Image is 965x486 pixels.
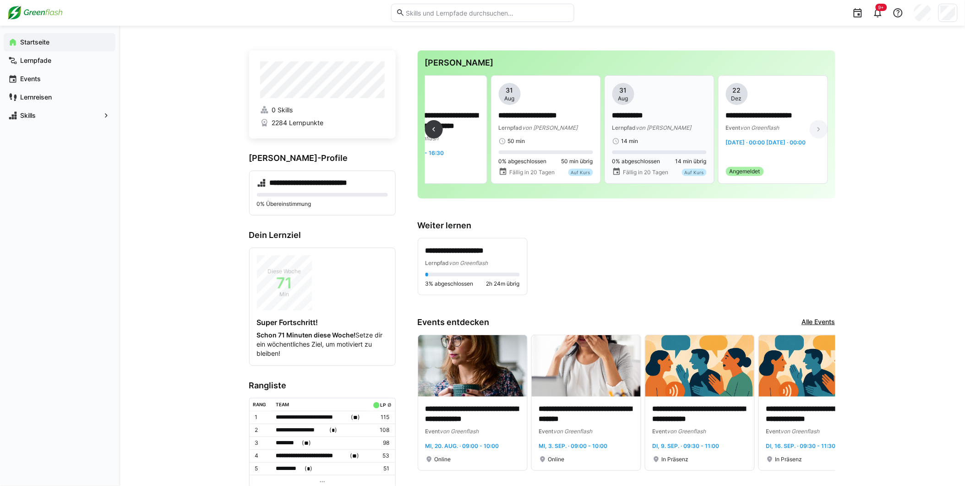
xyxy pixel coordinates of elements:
[523,124,578,131] span: von [PERSON_NAME]
[305,464,313,474] span: ( )
[636,124,692,131] span: von [PERSON_NAME]
[449,260,488,266] span: von Greenflash
[440,428,479,435] span: von Greenflash
[255,465,269,472] p: 5
[775,456,802,463] span: In Präsenz
[730,168,760,175] span: Angemeldet
[622,138,638,145] span: 14 min
[350,451,360,461] span: ( )
[620,86,627,95] span: 31
[249,381,396,391] h3: Rangliste
[653,428,667,435] span: Event
[380,402,386,408] div: LP
[272,118,323,127] span: 2284 Lernpunkte
[257,200,388,208] p: 0% Übereinstimmung
[623,169,668,176] span: Fällig in 20 Tagen
[612,158,660,165] span: 0% abgeschlossen
[351,413,360,422] span: ( )
[505,95,515,102] span: Aug
[435,456,451,463] span: Online
[425,428,440,435] span: Event
[302,438,311,448] span: ( )
[329,425,337,435] span: ( )
[562,158,593,165] span: 50 min übrig
[425,442,499,449] span: Mi, 20. Aug. · 09:00 - 10:00
[425,280,474,287] span: 3% abgeschlossen
[539,442,608,449] span: Mi, 3. Sep. · 09:00 - 10:00
[371,452,389,459] p: 53
[257,331,388,358] p: Setze dir ein wöchentliches Ziel, um motiviert zu bleiben!
[249,153,396,163] h3: [PERSON_NAME]-Profile
[662,456,689,463] span: In Präsenz
[387,400,392,408] a: ø
[276,402,289,407] div: Team
[418,335,527,397] img: image
[255,426,269,434] p: 2
[532,335,641,397] img: image
[726,139,806,146] span: [DATE] · 00:00 [DATE] · 00:00
[425,260,449,266] span: Lernpfad
[506,86,513,95] span: 31
[255,414,269,421] p: 1
[418,317,490,327] h3: Events entdecken
[667,428,706,435] span: von Greenflash
[257,318,388,327] h4: Super Fortschritt!
[249,230,396,240] h3: Dein Lernziel
[726,124,741,131] span: Event
[554,428,593,435] span: von Greenflash
[272,105,293,115] span: 0 Skills
[425,58,828,68] h3: [PERSON_NAME]
[781,428,820,435] span: von Greenflash
[548,456,565,463] span: Online
[255,439,269,447] p: 3
[568,169,593,176] div: Auf Kurs
[766,428,781,435] span: Event
[653,442,720,449] span: Di, 9. Sep. · 09:30 - 11:00
[741,124,780,131] span: von Greenflash
[371,414,389,421] p: 115
[371,465,389,472] p: 51
[257,331,356,339] strong: Schon 71 Minuten diese Woche!
[255,452,269,459] p: 4
[371,439,389,447] p: 98
[802,317,835,327] a: Alle Events
[400,135,439,142] span: von Greenflash
[645,335,754,397] img: image
[733,86,741,95] span: 22
[508,138,525,145] span: 50 min
[260,105,385,115] a: 0 Skills
[486,280,520,287] span: 2h 24m übrig
[878,5,884,10] span: 9+
[618,95,628,102] span: Aug
[499,158,547,165] span: 0% abgeschlossen
[759,335,868,397] img: image
[682,169,707,176] div: Auf Kurs
[499,124,523,131] span: Lernpfad
[509,169,555,176] span: Fällig in 20 Tagen
[612,124,636,131] span: Lernpfad
[418,221,835,231] h3: Weiter lernen
[405,9,569,17] input: Skills und Lernpfade durchsuchen…
[253,402,266,407] div: Rang
[371,426,389,434] p: 108
[539,428,554,435] span: Event
[676,158,707,165] span: 14 min übrig
[731,95,742,102] span: Dez
[766,442,836,449] span: Di, 16. Sep. · 09:30 - 11:30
